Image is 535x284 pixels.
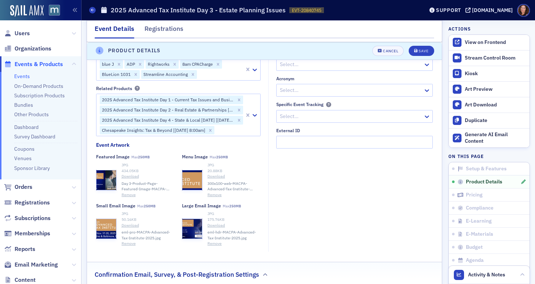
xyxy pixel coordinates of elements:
[132,70,140,79] div: Remove BlueLion 1031
[146,60,171,69] div: Rightworks
[15,261,58,269] span: Email Marketing
[465,86,526,93] div: Art Preview
[409,46,434,56] button: Save
[517,4,530,17] span: Profile
[111,6,286,15] h1: 2025 Advanced Tax Institute Day 3 - Estate Planning Issues
[449,81,530,97] a: Art Preview
[141,70,189,79] div: Streamline Accounting
[10,5,44,17] img: SailAMX
[235,106,243,114] div: Remove 2025 Advanced Tax Institute Day 2 - Real Estate & Partnerships [11/18/2025 8:30am]
[122,192,136,198] button: Remove
[15,276,36,284] span: Content
[465,117,526,124] div: Duplicate
[14,92,65,99] a: Subscription Products
[472,7,513,13] div: [DOMAIN_NAME]
[223,204,241,208] span: Max
[96,203,135,208] div: Small Email Image
[468,271,505,279] span: Activity & Notes
[15,230,50,238] span: Memberships
[100,60,115,69] div: blue J
[14,165,50,171] a: Sponsor Library
[144,24,183,37] div: Registrations
[14,111,49,118] a: Other Products
[466,166,507,172] span: Setup & Features
[4,245,35,253] a: Reports
[4,60,63,68] a: Events & Products
[15,45,51,53] span: Organizations
[216,155,228,159] span: 250MB
[449,50,530,66] a: Stream Control Room
[14,133,55,140] a: Survey Dashboard
[122,211,175,217] div: JPG
[49,5,60,16] img: SailAMX
[449,113,530,128] button: Duplicate
[115,60,123,69] div: Remove blue J
[100,116,235,125] div: 2025 Advanced Tax Institute Day 4 - State & Local [DATE] [[DATE] 8:30am]
[122,241,136,247] button: Remove
[122,168,175,174] div: 434.05 KB
[96,141,130,149] div: Event Artwork
[44,5,60,17] a: View Homepage
[4,183,32,191] a: Orders
[122,230,175,241] span: eml-pro-MACPA-Advanced-Tax-Institute-2025.jpg
[100,70,132,79] div: BlueLion 1031
[419,49,428,53] div: Save
[436,7,461,13] div: Support
[96,86,132,91] div: Related Products
[14,155,32,162] a: Venues
[207,230,261,241] span: eml-hdr-MACPA-Advanced-Tax-Institute-2025.jpg
[292,7,321,13] span: EVT-20840745
[14,73,30,80] a: Events
[465,39,526,46] div: View on Frontend
[4,214,51,222] a: Subscriptions
[4,276,36,284] a: Content
[207,192,222,198] button: Remove
[465,55,526,61] div: Stream Control Room
[465,131,526,144] div: Generate AI Email Content
[383,49,398,53] div: Cancel
[449,128,530,148] button: Generate AI Email Content
[207,174,261,179] a: Download
[207,223,261,228] a: Download
[14,124,39,130] a: Dashboard
[214,60,222,69] div: Remove 8am CPACharge
[207,181,261,192] span: 300x100-web-MACPA-Advanced-Tax-Institute-2025.jpg
[207,217,261,223] div: 175.76 KB
[276,128,300,133] div: External ID
[137,204,155,208] span: Max
[14,146,35,152] a: Coupons
[14,102,33,108] a: Bundles
[100,96,235,104] div: 2025 Advanced Tax Institute Day 1 - Current Tax Issues and Business Tax Update [[DATE] 8:30am]
[207,211,261,217] div: JPG
[182,203,221,208] div: Large Email Image
[465,8,515,13] button: [DOMAIN_NAME]
[466,192,483,198] span: Pricing
[108,47,161,54] h4: Product Details
[15,214,51,222] span: Subscriptions
[4,199,50,207] a: Registrations
[466,231,493,238] span: E-Materials
[207,168,261,174] div: 20.88 KB
[206,126,214,135] div: Remove Chesapeake Insights: Tax & Beyond [11/21/2025 8:00am]
[180,60,214,69] div: 8am CPACharge
[4,230,50,238] a: Memberships
[131,155,150,159] span: Max
[466,218,492,224] span: E-Learning
[466,205,494,211] span: Compliance
[235,96,243,104] div: Remove 2025 Advanced Tax Institute Day 1 - Current Tax Issues and Business Tax Update [11/17/2025...
[15,29,30,37] span: Users
[122,162,175,168] div: JPG
[466,244,483,251] span: Budget
[138,155,150,159] span: 250MB
[95,270,259,279] h2: Confirmation Email, Survey, & Post-Registration Settings
[122,217,175,223] div: 50.16 KB
[4,29,30,37] a: Users
[448,25,471,32] h4: Actions
[189,70,197,79] div: Remove Streamline Accounting
[466,179,502,185] span: Product Details
[15,245,35,253] span: Reports
[465,70,526,77] div: Kiosk
[4,45,51,53] a: Organizations
[124,60,136,69] div: ADP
